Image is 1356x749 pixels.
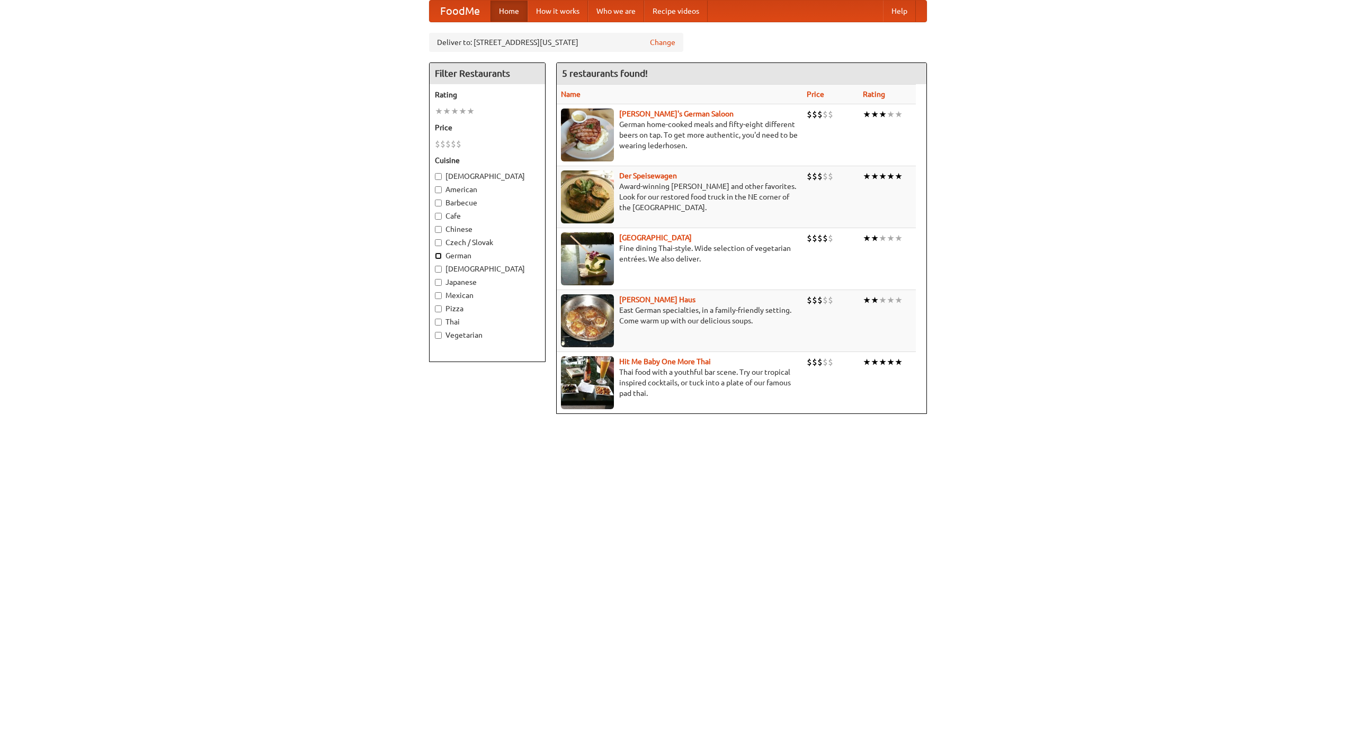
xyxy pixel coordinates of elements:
li: $ [807,170,812,182]
li: $ [812,109,817,120]
div: Deliver to: [STREET_ADDRESS][US_STATE] [429,33,683,52]
a: Name [561,90,581,98]
input: Pizza [435,305,442,312]
li: ★ [895,356,903,368]
li: ★ [887,294,895,306]
a: Help [883,1,916,22]
a: [GEOGRAPHIC_DATA] [619,233,692,242]
li: ★ [887,356,895,368]
label: [DEMOGRAPHIC_DATA] [435,171,540,182]
li: ★ [863,109,871,120]
li: ★ [435,105,443,117]
input: American [435,186,442,193]
li: $ [807,109,812,120]
a: Who we are [588,1,644,22]
li: $ [435,138,440,150]
label: Vegetarian [435,330,540,340]
label: Barbecue [435,197,540,208]
li: ★ [895,109,903,120]
li: $ [823,170,828,182]
li: $ [828,294,833,306]
p: Thai food with a youthful bar scene. Try our tropical inspired cocktails, or tuck into a plate of... [561,367,798,399]
li: $ [817,356,823,368]
li: ★ [467,105,475,117]
h5: Price [435,122,540,133]
label: Japanese [435,277,540,287]
a: Change [650,37,675,48]
label: Thai [435,317,540,327]
label: Czech / Slovak [435,237,540,248]
input: [DEMOGRAPHIC_DATA] [435,266,442,273]
li: $ [440,138,445,150]
p: German home-cooked meals and fifty-eight different beers on tap. To get more authentic, you'd nee... [561,119,798,151]
label: Pizza [435,303,540,314]
li: ★ [895,170,903,182]
li: $ [823,356,828,368]
li: ★ [459,105,467,117]
li: ★ [879,109,887,120]
li: $ [807,294,812,306]
a: How it works [528,1,588,22]
input: Japanese [435,279,442,286]
li: ★ [451,105,459,117]
h5: Cuisine [435,155,540,166]
input: Czech / Slovak [435,239,442,246]
li: ★ [863,170,871,182]
img: satay.jpg [561,232,614,285]
p: East German specialties, in a family-friendly setting. Come warm up with our delicious soups. [561,305,798,326]
label: American [435,184,540,195]
li: $ [817,294,823,306]
a: [PERSON_NAME]'s German Saloon [619,110,734,118]
li: ★ [863,356,871,368]
a: Home [490,1,528,22]
input: Chinese [435,226,442,233]
li: ★ [863,232,871,244]
a: Price [807,90,824,98]
input: Mexican [435,292,442,299]
li: $ [828,356,833,368]
input: Thai [435,319,442,326]
li: ★ [871,109,879,120]
img: speisewagen.jpg [561,170,614,223]
input: [DEMOGRAPHIC_DATA] [435,173,442,180]
li: $ [817,232,823,244]
a: FoodMe [430,1,490,22]
li: $ [828,232,833,244]
a: Rating [863,90,885,98]
p: Fine dining Thai-style. Wide selection of vegetarian entrées. We also deliver. [561,243,798,264]
li: ★ [863,294,871,306]
li: ★ [879,356,887,368]
li: ★ [443,105,451,117]
li: $ [807,356,812,368]
img: esthers.jpg [561,109,614,161]
input: Cafe [435,213,442,220]
a: Hit Me Baby One More Thai [619,357,711,366]
img: babythai.jpg [561,356,614,409]
a: [PERSON_NAME] Haus [619,295,695,304]
li: $ [451,138,456,150]
li: ★ [879,170,887,182]
label: Mexican [435,290,540,301]
label: Cafe [435,211,540,221]
li: $ [812,356,817,368]
li: ★ [887,170,895,182]
li: $ [817,170,823,182]
li: $ [828,109,833,120]
li: $ [456,138,461,150]
a: Der Speisewagen [619,172,677,180]
li: ★ [879,232,887,244]
label: Chinese [435,224,540,234]
li: $ [817,109,823,120]
li: ★ [871,294,879,306]
li: $ [828,170,833,182]
li: $ [812,294,817,306]
li: ★ [887,232,895,244]
li: ★ [879,294,887,306]
input: German [435,252,442,259]
img: kohlhaus.jpg [561,294,614,347]
li: $ [807,232,812,244]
